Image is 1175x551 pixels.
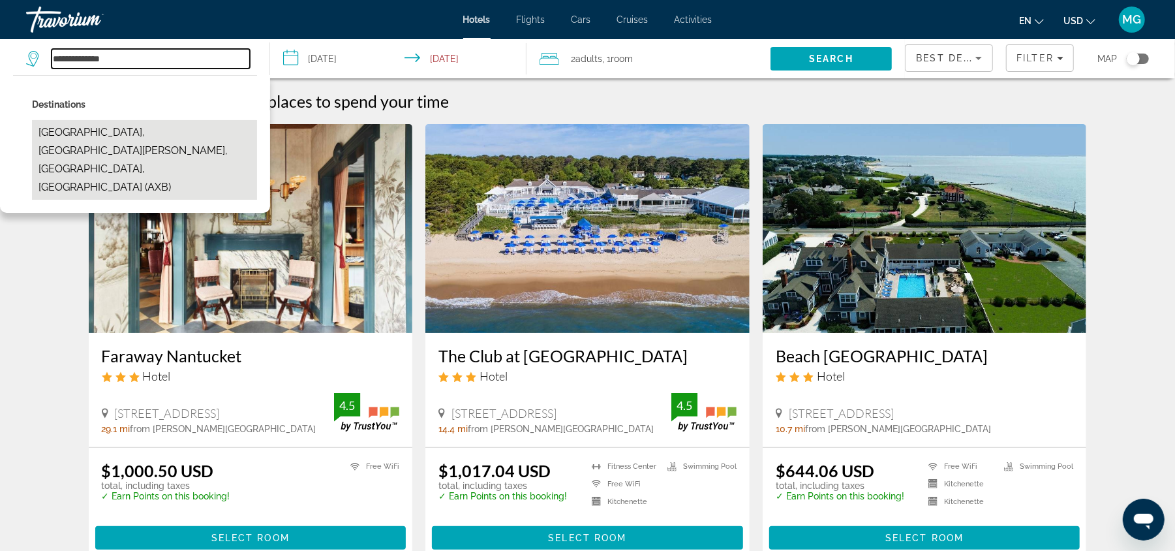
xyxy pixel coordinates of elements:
li: Swimming Pool [661,461,737,472]
button: Search [771,47,893,71]
p: City options [32,95,257,114]
input: Search hotel destination [52,49,250,69]
div: 3 star Hotel [776,369,1074,383]
p: ✓ Earn Points on this booking! [776,491,904,501]
a: Select Room [432,529,743,544]
button: Select Room [769,526,1080,550]
span: Hotel [817,369,845,383]
div: 3 star Hotel [438,369,737,383]
span: , 1 [602,50,633,68]
p: total, including taxes [438,480,567,491]
img: Beach Breeze Inn [763,124,1087,333]
a: Hotels [463,14,491,25]
span: [STREET_ADDRESS] [115,406,220,420]
img: TrustYou guest rating badge [671,393,737,432]
a: Travorium [26,3,157,37]
button: Change language [1019,11,1044,30]
span: MG [1123,13,1142,26]
span: 29.1 mi [102,424,130,434]
div: 4.5 [334,398,360,413]
span: [STREET_ADDRESS] [451,406,557,420]
p: ✓ Earn Points on this booking! [102,491,230,501]
div: 3 star Hotel [102,369,400,383]
ins: $644.06 USD [776,461,874,480]
button: Toggle map [1117,53,1149,65]
li: Free WiFi [585,479,661,490]
a: The Club at [GEOGRAPHIC_DATA] [438,346,737,366]
span: from [PERSON_NAME][GEOGRAPHIC_DATA] [130,424,316,434]
span: Hotel [143,369,171,383]
mat-select: Sort by [916,50,982,66]
ins: $1,000.50 USD [102,461,214,480]
button: Filters [1006,44,1074,72]
span: from [PERSON_NAME][GEOGRAPHIC_DATA] [468,424,654,434]
span: 10.7 mi [776,424,805,434]
p: ✓ Earn Points on this booking! [438,491,567,501]
a: Select Room [769,529,1080,544]
a: Cars [572,14,591,25]
a: Beach [GEOGRAPHIC_DATA] [776,346,1074,366]
span: Select Room [211,533,290,543]
span: Best Deals [916,53,984,63]
button: Change currency [1063,11,1095,30]
div: 4.5 [671,398,697,413]
span: places to spend your time [268,91,450,111]
li: Kitchenette [922,479,998,490]
span: Select Room [548,533,626,543]
a: Select Room [95,529,406,544]
a: Flights [517,14,545,25]
span: 14.4 mi [438,424,468,434]
a: Activities [675,14,712,25]
span: from [PERSON_NAME][GEOGRAPHIC_DATA] [805,424,991,434]
li: Fitness Center [585,461,661,472]
button: Select Room [432,526,743,550]
button: Select Room [95,526,406,550]
li: Free WiFi [344,461,399,472]
span: Select Room [885,533,964,543]
a: Faraway Nantucket [102,346,400,366]
button: Select check in and out date [270,39,527,78]
p: total, including taxes [102,480,230,491]
p: total, including taxes [776,480,904,491]
iframe: Button to launch messaging window [1123,499,1165,541]
span: [STREET_ADDRESS] [789,406,894,420]
h2: 53 [249,91,450,111]
span: USD [1063,16,1083,26]
li: Kitchenette [585,496,661,507]
img: Faraway Nantucket [89,124,413,333]
span: Adults [575,54,602,64]
span: Search [809,54,853,64]
span: Hotel [480,369,508,383]
button: User Menu [1115,6,1149,33]
span: Room [611,54,633,64]
a: Cruises [617,14,649,25]
button: Select city: Alexandria Bay, St. Lawrence Seaway, NY, United States (AXB) [32,120,257,200]
span: en [1019,16,1031,26]
img: The Club at New Seabury [425,124,750,333]
ins: $1,017.04 USD [438,461,551,480]
li: Free WiFi [922,461,998,472]
li: Swimming Pool [998,461,1073,472]
span: Filter [1016,53,1054,63]
span: Map [1097,50,1117,68]
span: 2 [571,50,602,68]
li: Kitchenette [922,496,998,507]
img: TrustYou guest rating badge [334,393,399,432]
button: Travelers: 2 adults, 0 children [526,39,771,78]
